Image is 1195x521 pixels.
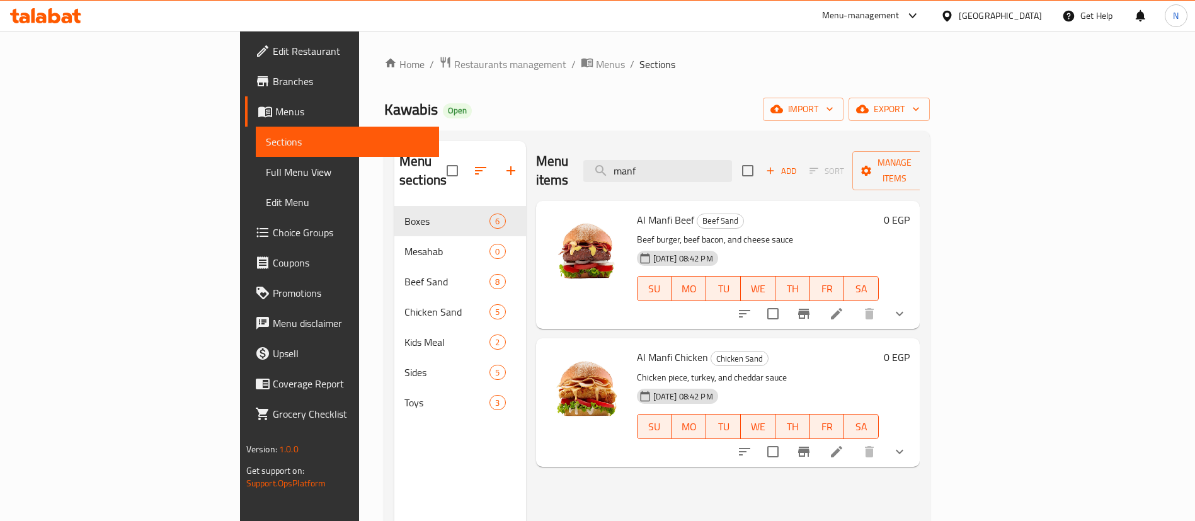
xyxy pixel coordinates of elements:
[829,444,844,459] a: Edit menu item
[489,365,505,380] div: items
[672,276,706,301] button: MO
[697,214,744,229] div: Beef Sand
[273,376,430,391] span: Coverage Report
[245,248,440,278] a: Coupons
[854,299,884,329] button: delete
[245,399,440,429] a: Grocery Checklist
[884,348,910,366] h6: 0 EGP
[489,304,505,319] div: items
[273,316,430,331] span: Menu disclaimer
[266,164,430,180] span: Full Menu View
[489,274,505,289] div: items
[773,101,833,117] span: import
[394,387,526,418] div: Toys3
[454,57,566,72] span: Restaurants management
[246,441,277,457] span: Version:
[404,214,489,229] div: Boxes
[760,301,786,327] span: Select to update
[775,276,810,301] button: TH
[822,8,900,23] div: Menu-management
[735,157,761,184] span: Select section
[245,338,440,369] a: Upsell
[546,211,627,292] img: Al Manfi Beef
[245,369,440,399] a: Coverage Report
[275,104,430,119] span: Menus
[273,225,430,240] span: Choice Groups
[637,232,879,248] p: Beef burger, beef bacon, and cheese sauce
[677,418,701,436] span: MO
[801,161,852,181] span: Select section first
[273,406,430,421] span: Grocery Checklist
[763,98,843,121] button: import
[729,299,760,329] button: sort-choices
[245,96,440,127] a: Menus
[648,253,718,265] span: [DATE] 08:42 PM
[844,276,879,301] button: SA
[775,414,810,439] button: TH
[256,157,440,187] a: Full Menu View
[489,244,505,259] div: items
[583,160,732,182] input: search
[536,152,569,190] h2: Menu items
[741,276,775,301] button: WE
[246,475,326,491] a: Support.OpsPlatform
[490,367,505,379] span: 5
[761,161,801,181] button: Add
[490,246,505,258] span: 0
[273,74,430,89] span: Branches
[466,156,496,186] span: Sort sections
[394,236,526,266] div: Mesahab0
[394,357,526,387] div: Sides5
[1173,9,1179,23] span: N
[849,280,874,298] span: SA
[273,255,430,270] span: Coupons
[245,308,440,338] a: Menu disclaimer
[672,414,706,439] button: MO
[596,57,625,72] span: Menus
[815,418,840,436] span: FR
[404,274,489,289] div: Beef Sand
[266,195,430,210] span: Edit Menu
[764,164,798,178] span: Add
[273,346,430,361] span: Upsell
[443,105,472,116] span: Open
[273,285,430,301] span: Promotions
[849,418,874,436] span: SA
[266,134,430,149] span: Sections
[404,335,489,350] div: Kids Meal
[489,214,505,229] div: items
[279,441,299,457] span: 1.0.0
[394,201,526,423] nav: Menu sections
[789,299,819,329] button: Branch-specific-item
[404,304,489,319] span: Chicken Sand
[404,395,489,410] div: Toys
[394,266,526,297] div: Beef Sand8
[643,280,667,298] span: SU
[746,418,770,436] span: WE
[394,327,526,357] div: Kids Meal2
[546,348,627,429] img: Al Manfi Chicken
[404,244,489,259] div: Mesahab
[780,280,805,298] span: TH
[741,414,775,439] button: WE
[273,43,430,59] span: Edit Restaurant
[246,462,304,479] span: Get support on:
[439,157,466,184] span: Select all sections
[854,437,884,467] button: delete
[490,276,505,288] span: 8
[384,56,930,72] nav: breadcrumb
[571,57,576,72] li: /
[394,206,526,236] div: Boxes6
[637,348,708,367] span: Al Manfi Chicken
[810,276,845,301] button: FR
[490,306,505,318] span: 5
[439,56,566,72] a: Restaurants management
[706,414,741,439] button: TU
[677,280,701,298] span: MO
[245,36,440,66] a: Edit Restaurant
[643,418,667,436] span: SU
[637,414,672,439] button: SU
[789,437,819,467] button: Branch-specific-item
[637,210,694,229] span: Al Manfi Beef
[884,299,915,329] button: show more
